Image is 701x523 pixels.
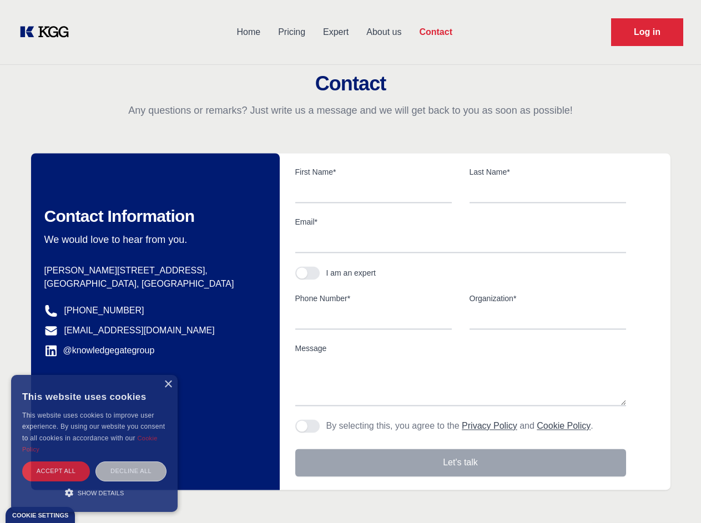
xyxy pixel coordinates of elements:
a: [PHONE_NUMBER] [64,304,144,317]
a: Request Demo [611,18,683,46]
button: Let's talk [295,449,626,476]
a: KOL Knowledge Platform: Talk to Key External Experts (KEE) [18,23,78,41]
label: Message [295,343,626,354]
p: [GEOGRAPHIC_DATA], [GEOGRAPHIC_DATA] [44,277,262,291]
label: Last Name* [470,166,626,177]
div: I am an expert [326,267,376,278]
p: Any questions or remarks? Just write us a message and we will get back to you as soon as possible! [13,104,688,117]
p: By selecting this, you agree to the and . [326,419,593,433]
a: Cookie Policy [22,435,158,453]
label: Phone Number* [295,293,452,304]
p: We would love to hear from you. [44,233,262,246]
a: Pricing [269,18,314,47]
h2: Contact [13,73,688,95]
label: Organization* [470,293,626,304]
iframe: Chat Widget [645,470,701,523]
h2: Contact Information [44,206,262,226]
span: This website uses cookies to improve user experience. By using our website you consent to all coo... [22,412,165,442]
div: Cookie settings [12,512,68,519]
div: Accept all [22,461,90,481]
a: About us [357,18,410,47]
a: [EMAIL_ADDRESS][DOMAIN_NAME] [64,324,215,337]
a: Contact [410,18,461,47]
div: Decline all [95,461,167,481]
a: Home [228,18,269,47]
div: Close [164,380,172,389]
a: Privacy Policy [462,421,517,430]
p: [PERSON_NAME][STREET_ADDRESS], [44,264,262,277]
span: Show details [78,490,124,496]
label: First Name* [295,166,452,177]
label: Email* [295,216,626,227]
div: This website uses cookies [22,383,167,410]
a: @knowledgegategroup [44,344,155,357]
div: Show details [22,487,167,498]
a: Cookie Policy [537,421,591,430]
a: Expert [314,18,357,47]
